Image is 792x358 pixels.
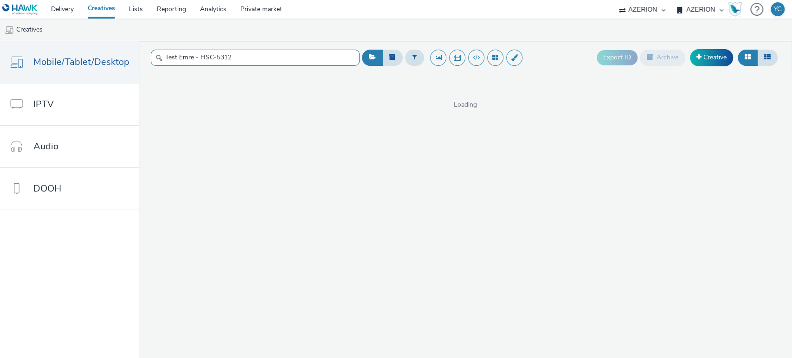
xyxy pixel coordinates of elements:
input: Search... [151,50,360,66]
button: Export ID [597,50,637,65]
a: Creative [690,49,733,66]
button: Grid [738,50,758,65]
img: Hawk Academy [728,2,742,17]
span: Mobile/Tablet/Desktop [33,55,129,69]
div: YG [774,2,782,16]
button: Table [757,50,778,65]
img: mobile [5,26,14,35]
span: DOOH [33,182,61,195]
span: IPTV [33,97,54,111]
img: undefined Logo [2,4,38,15]
button: Archive [640,50,685,65]
span: Loading [139,100,792,109]
a: Hawk Academy [728,2,746,17]
span: Audio [33,140,58,153]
